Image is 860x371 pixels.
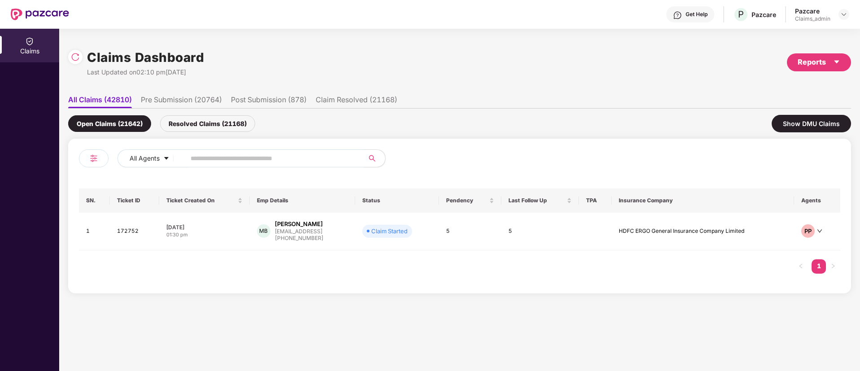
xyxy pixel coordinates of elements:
img: New Pazcare Logo [11,9,69,20]
th: Agents [794,188,840,213]
th: Last Follow Up [501,188,579,213]
div: Pazcare [795,7,830,15]
span: P [738,9,744,20]
div: Claims_admin [795,15,830,22]
th: Ticket Created On [159,188,250,213]
span: Ticket Created On [166,197,236,204]
span: Last Follow Up [508,197,565,204]
span: down [817,228,822,234]
div: Get Help [686,11,708,18]
img: svg+xml;base64,PHN2ZyBpZD0iQ2xhaW0iIHhtbG5zPSJodHRwOi8vd3d3LnczLm9yZy8yMDAwL3N2ZyIgd2lkdGg9IjIwIi... [25,37,34,46]
img: svg+xml;base64,PHN2ZyBpZD0iRHJvcGRvd24tMzJ4MzIiIHhtbG5zPSJodHRwOi8vd3d3LnczLm9yZy8yMDAwL3N2ZyIgd2... [840,11,847,18]
th: Pendency [439,188,501,213]
div: Pazcare [751,10,776,19]
img: svg+xml;base64,PHN2ZyBpZD0iSGVscC0zMngzMiIgeG1sbnM9Imh0dHA6Ly93d3cudzMub3JnLzIwMDAvc3ZnIiB3aWR0aD... [673,11,682,20]
span: Pendency [446,197,487,204]
div: PP [801,224,815,238]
